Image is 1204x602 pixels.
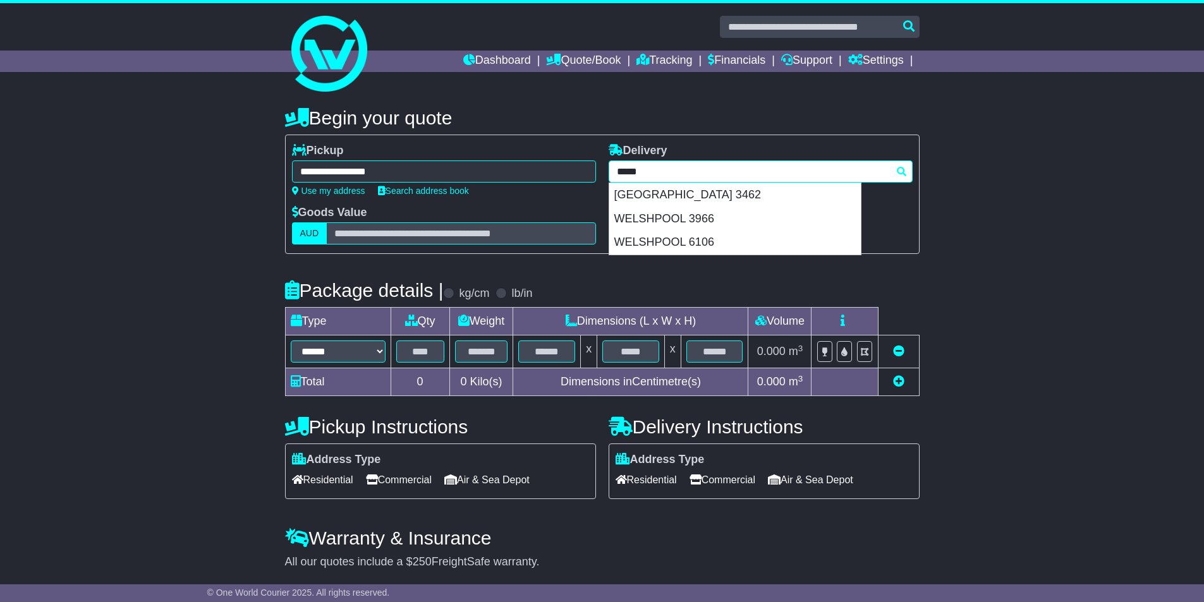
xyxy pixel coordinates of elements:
[581,335,597,368] td: x
[757,345,786,358] span: 0.000
[292,470,353,490] span: Residential
[513,308,748,335] td: Dimensions (L x W x H)
[292,222,327,244] label: AUD
[292,186,365,196] a: Use my address
[789,375,803,388] span: m
[768,470,853,490] span: Air & Sea Depot
[366,470,432,490] span: Commercial
[757,375,786,388] span: 0.000
[636,51,692,72] a: Tracking
[285,555,920,569] div: All our quotes include a $ FreightSafe warranty.
[546,51,621,72] a: Quote/Book
[798,374,803,383] sup: 3
[413,555,432,568] span: 250
[798,344,803,353] sup: 3
[460,375,466,388] span: 0
[285,527,920,548] h4: Warranty & Insurance
[513,368,748,396] td: Dimensions in Centimetre(s)
[444,470,530,490] span: Air & Sea Depot
[664,335,681,368] td: x
[285,280,444,301] h4: Package details |
[378,186,469,196] a: Search address book
[285,107,920,128] h4: Begin your quote
[893,375,904,388] a: Add new item
[449,308,513,335] td: Weight
[616,470,677,490] span: Residential
[207,587,390,598] span: © One World Courier 2025. All rights reserved.
[609,183,861,207] div: [GEOGRAPHIC_DATA] 3462
[391,308,449,335] td: Qty
[292,453,381,467] label: Address Type
[609,144,667,158] label: Delivery
[609,231,861,255] div: WELSHPOOL 6106
[708,51,765,72] a: Financials
[848,51,904,72] a: Settings
[285,308,391,335] td: Type
[285,368,391,396] td: Total
[449,368,513,396] td: Kilo(s)
[463,51,531,72] a: Dashboard
[789,345,803,358] span: m
[609,207,861,231] div: WELSHPOOL 3966
[781,51,832,72] a: Support
[511,287,532,301] label: lb/in
[391,368,449,396] td: 0
[893,345,904,358] a: Remove this item
[459,287,489,301] label: kg/cm
[609,160,913,183] typeahead: Please provide city
[292,206,367,220] label: Goods Value
[609,416,920,437] h4: Delivery Instructions
[748,308,812,335] td: Volume
[616,453,705,467] label: Address Type
[285,416,596,437] h4: Pickup Instructions
[292,144,344,158] label: Pickup
[690,470,755,490] span: Commercial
